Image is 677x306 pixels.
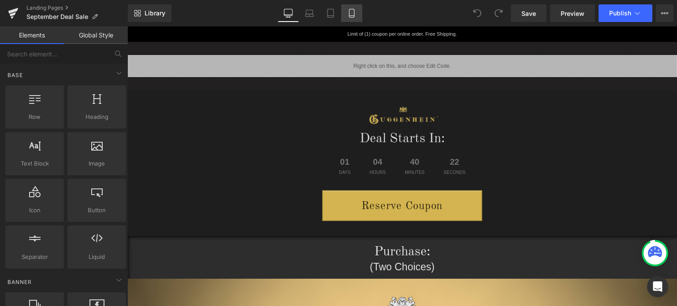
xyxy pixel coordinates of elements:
[277,131,297,144] span: 40
[145,9,165,17] span: Library
[242,131,258,144] span: 04
[212,144,223,148] span: Days
[8,252,61,262] span: Separator
[26,13,88,20] span: September Deal Sale
[234,174,316,185] span: Reserve Coupon
[70,252,123,262] span: Liquid
[647,276,668,297] div: Open Intercom Messenger
[8,206,61,215] span: Icon
[7,71,24,79] span: Base
[469,4,486,22] button: Undo
[278,4,299,22] a: Desktop
[656,4,673,22] button: More
[212,131,223,144] span: 01
[8,112,61,122] span: Row
[341,4,362,22] a: Mobile
[7,278,33,286] span: Banner
[277,144,297,148] span: Minutes
[70,159,123,168] span: Image
[316,131,338,144] span: 22
[550,4,595,22] a: Preview
[609,10,631,17] span: Publish
[128,4,171,22] a: New Library
[599,4,652,22] button: Publish
[70,112,123,122] span: Heading
[70,206,123,215] span: Button
[561,9,584,18] span: Preview
[26,4,128,11] a: Landing Pages
[64,26,128,44] a: Global Style
[97,104,453,121] h1: Deal Starts In:
[320,4,341,22] a: Tablet
[8,159,61,168] span: Text Block
[242,144,258,148] span: Hours
[521,9,536,18] span: Save
[316,144,338,148] span: Seconds
[490,4,507,22] button: Redo
[195,164,355,195] a: Reserve Coupon
[299,4,320,22] a: Laptop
